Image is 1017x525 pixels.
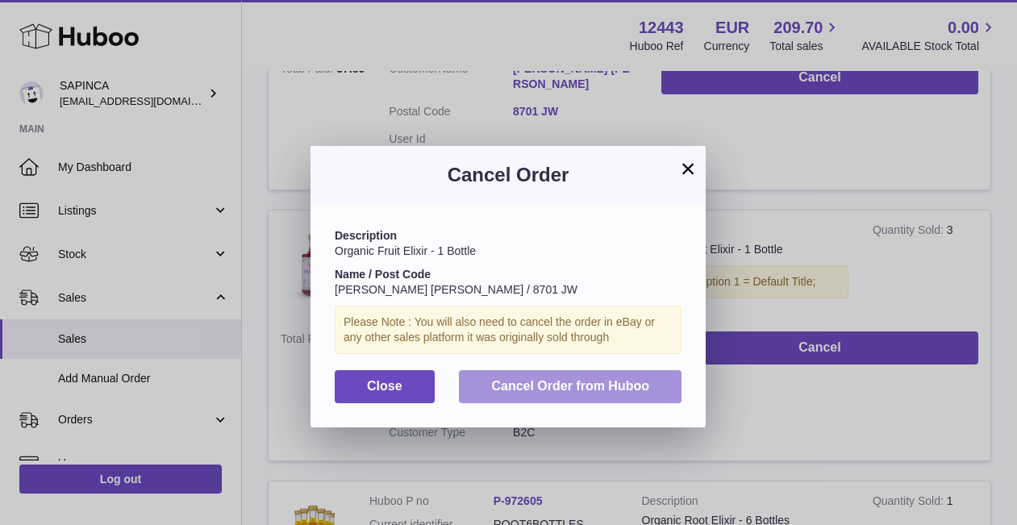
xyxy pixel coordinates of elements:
h3: Cancel Order [335,162,681,188]
strong: Name / Post Code [335,268,431,281]
strong: Description [335,229,397,242]
div: Please Note : You will also need to cancel the order in eBay or any other sales platform it was o... [335,306,681,354]
span: Close [367,379,402,393]
button: × [678,159,698,178]
button: Cancel Order from Huboo [459,370,681,403]
span: Cancel Order from Huboo [491,379,649,393]
button: Close [335,370,435,403]
span: [PERSON_NAME] [PERSON_NAME] / 8701 JW [335,283,577,296]
span: Organic Fruit Elixir - 1 Bottle [335,244,476,257]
